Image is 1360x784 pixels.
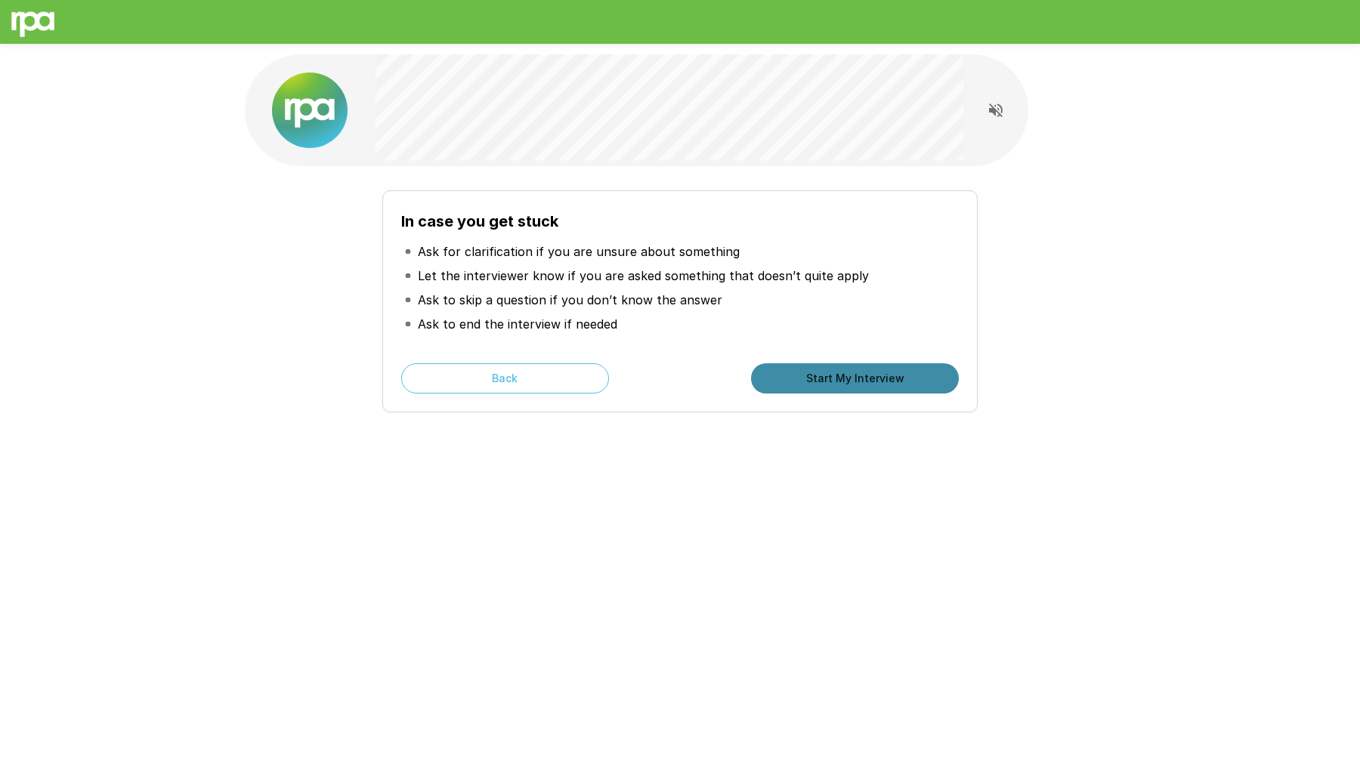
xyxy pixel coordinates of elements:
[751,363,959,394] button: Start My Interview
[981,95,1011,125] button: Read questions aloud
[401,212,558,230] b: In case you get stuck
[272,73,348,148] img: new%2520logo%2520(1).png
[418,291,722,309] p: Ask to skip a question if you don’t know the answer
[401,363,609,394] button: Back
[418,267,869,285] p: Let the interviewer know if you are asked something that doesn’t quite apply
[418,242,740,261] p: Ask for clarification if you are unsure about something
[418,315,617,333] p: Ask to end the interview if needed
